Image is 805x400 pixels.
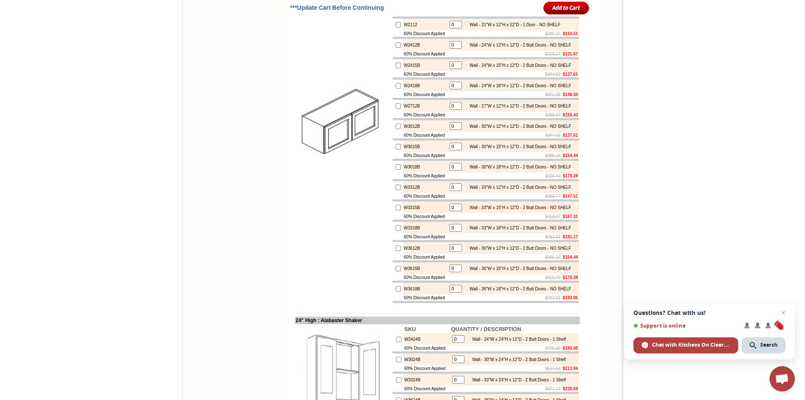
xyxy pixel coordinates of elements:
div: Wall - 33"W x 15"H x 12"D - 2 Butt Doors - NO SHELF [465,205,571,210]
div: Wall - 24"W x 15"H x 12"D - 2 Butt Doors - NO SHELF [465,63,571,68]
div: Wall - 30"W x 24"H x 12"D - 2 Butt Doors - 1 Shelf [468,357,565,362]
span: Support is online [633,323,738,329]
b: Price Sheet View in PDF Format [10,3,68,8]
td: W3018B [403,161,448,173]
td: Beachwood Oak Shaker [99,39,121,48]
s: $344.02 [545,72,560,77]
s: $418.27 [545,214,560,219]
td: W3012B [403,120,448,132]
s: $425.70 [545,174,560,178]
s: $475.20 [545,346,560,350]
div: Wall - 33"W x 12"H x 12"D - 2 Butt Doors - NO SHELF [465,185,571,190]
td: 60% Discount Applied [403,213,448,220]
b: $167.31 [563,214,578,219]
b: $193.05 [563,295,578,300]
td: 60% Discount Applied [403,91,448,98]
div: Wall - 24"W x 24"H x 12"D - 2 Butt Doors - 1 Shelf [468,337,565,342]
td: 60% Discount Applied [403,132,448,138]
td: W3318B [403,222,448,234]
td: W3618B [403,283,448,295]
div: Wall - 33"W x 18"H x 12"D - 2 Butt Doors - NO SHELF [465,226,571,230]
td: 60% Discount Applied [403,173,448,179]
b: $147.51 [563,194,578,199]
div: Wall - 21"W x 12"H x 12"D - 1 Door - NO SHELF [465,22,560,27]
td: 60% Discount Applied [403,71,448,77]
td: 24" High : Alabaster Shaker [295,317,580,324]
b: SKU [404,326,416,332]
div: Wall - 30"W x 18"H x 12"D - 2 Butt Doors - NO SHELF [465,165,571,169]
div: Wall - 30"W x 15"H x 12"D - 2 Butt Doors - NO SHELF [465,144,571,149]
s: $368.77 [545,194,560,199]
td: W2712B [403,100,448,112]
td: W2418B [403,80,448,91]
td: 60% Discount Applied [404,345,450,351]
b: $154.44 [563,153,578,158]
s: $386.10 [545,153,560,158]
b: $213.84 [563,366,578,371]
s: $571.72 [545,386,560,391]
div: Wall - 27"W x 12"H x 12"D - 2 Butt Doors - NO SHELF [465,104,571,108]
b: $131.67 [563,52,578,56]
b: $114.51 [563,31,578,36]
td: [PERSON_NAME] Blue Shaker [145,39,171,48]
s: $329.17 [545,52,560,56]
td: Bellmonte Maple [122,39,144,47]
b: $155.43 [563,113,578,117]
td: 60% Discount Applied [403,254,448,260]
b: $228.69 [563,386,578,391]
b: QUANTITY / DESCRIPTION [451,326,521,332]
td: [PERSON_NAME] Yellow Walnut [23,39,49,48]
div: Search [742,337,786,353]
td: 60% Discount Applied [403,274,448,281]
td: W2112 [403,19,448,30]
b: $181.17 [563,234,578,239]
b: $148.50 [563,92,578,97]
div: Wall - 30"W x 12"H x 12"D - 2 Butt Doors - NO SHELF [465,124,571,129]
td: Baycreek Gray [76,39,98,47]
img: 12''-15''-18'' High Wall [296,79,391,174]
b: $137.61 [563,133,578,138]
td: W3324B [404,374,450,386]
span: Questions? Chat with us! [633,309,786,316]
div: Wall - 24"W x 12"H x 12"D - 2 Butt Doors - NO SHELF [465,43,571,47]
td: W3612B [403,242,448,254]
div: Open chat [770,366,795,392]
img: pdf.png [1,2,8,9]
td: W3024B [404,353,450,365]
div: Wall - 36"W x 18"H x 12"D - 2 Butt Doors - NO SHELF [465,287,571,291]
s: $534.60 [545,366,560,371]
td: W3615B [403,262,448,274]
td: 60% Discount Applied [403,112,448,118]
b: $137.61 [563,72,578,77]
s: $482.62 [545,295,560,300]
div: Chat with Kitchens On Clearance [633,337,738,353]
td: 60% Discount Applied [403,234,448,240]
div: Wall - 36"W x 12"H x 12"D - 2 Butt Doors - NO SHELF [465,246,571,251]
s: $452.92 [545,234,560,239]
td: W2412B [403,39,448,51]
span: Chat with Kitchens On Clearance [652,341,730,349]
td: 60% Discount Applied [403,193,448,199]
input: Add to Cart [543,1,589,15]
span: Search [760,341,778,349]
td: 60% Discount Applied [404,386,450,392]
s: $371.25 [545,92,560,97]
td: W2424B [404,333,450,345]
td: 60% Discount Applied [403,51,448,57]
s: $386.10 [545,255,560,259]
s: $286.27 [545,31,560,36]
b: $170.28 [563,275,578,280]
b: $190.08 [563,346,578,350]
td: W3315B [403,201,448,213]
a: Price Sheet View in PDF Format [10,1,68,8]
b: $154.44 [563,255,578,259]
b: $170.28 [563,174,578,178]
td: [PERSON_NAME] White Shaker [50,39,76,48]
td: 60% Discount Applied [403,152,448,159]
